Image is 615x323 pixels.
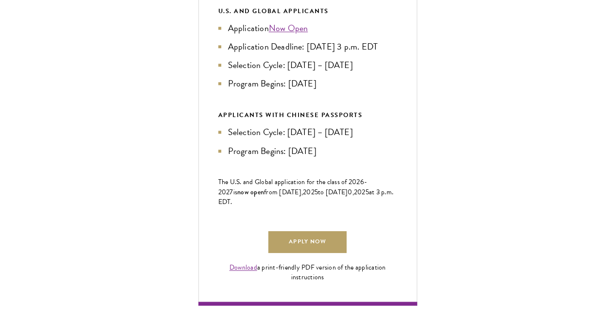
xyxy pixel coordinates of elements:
[354,187,366,197] span: 202
[264,187,303,197] span: from [DATE],
[218,144,397,158] li: Program Begins: [DATE]
[218,58,397,72] li: Selection Cycle: [DATE] – [DATE]
[218,125,397,139] li: Selection Cycle: [DATE] – [DATE]
[237,187,264,197] span: now open
[229,262,257,272] a: Download
[218,263,397,282] div: a print-friendly PDF version of the application instructions
[303,187,315,197] span: 202
[218,177,368,197] span: -202
[348,187,352,197] span: 0
[366,187,369,197] span: 5
[218,21,397,35] li: Application
[218,110,397,120] div: APPLICANTS WITH CHINESE PASSPORTS
[218,77,397,90] li: Program Begins: [DATE]
[318,187,348,197] span: to [DATE]
[218,187,394,207] span: at 3 p.m. EDT.
[360,177,364,187] span: 6
[218,6,397,17] div: U.S. and Global Applicants
[233,187,238,197] span: is
[229,187,233,197] span: 7
[218,177,360,187] span: The U.S. and Global application for the class of 202
[315,187,318,197] span: 5
[218,40,397,53] li: Application Deadline: [DATE] 3 p.m. EDT
[269,21,308,34] a: Now Open
[352,187,354,197] span: ,
[268,231,346,253] a: Apply Now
